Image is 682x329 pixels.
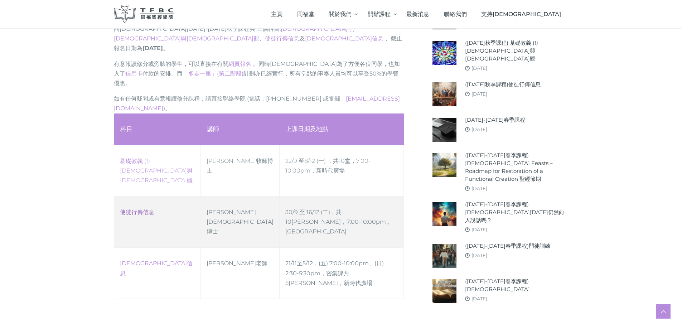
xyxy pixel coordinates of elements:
[471,126,487,132] a: [DATE]
[406,11,429,18] span: 最新消息
[432,41,456,65] img: (2025年秋季課程) 基礎教義 (1) 聖靈觀與教會觀
[471,296,487,301] a: [DATE]
[465,277,569,293] a: ([DATE]-[DATE]春季課程)[DEMOGRAPHIC_DATA]
[114,24,404,53] p: 同[DEMOGRAPHIC_DATA][DATE]-[DATE]秋季課程共 三
[201,145,280,196] td: [PERSON_NAME]牧師博士
[201,196,280,247] td: [PERSON_NAME][DEMOGRAPHIC_DATA]博士
[321,4,360,25] a: 關於我們
[432,279,456,303] img: (2024-25年春季課程)聖經神學
[471,227,487,232] a: [DATE]
[125,70,142,77] a: 信用卡
[280,145,403,196] td: 22/9 至8/12 (一) ，共10堂，7:00-10:00pm，新時代廣場
[297,11,314,18] span: 同福堂
[465,39,569,63] a: ([DATE]秋季課程) 基礎教義 (1) [DEMOGRAPHIC_DATA]與[DEMOGRAPHIC_DATA]觀
[280,247,403,299] td: 21/11至5/12，(五) 7:00-10:00pm、(日) 2:30-5:30pm，密集課共5[PERSON_NAME]，新時代廣場
[114,5,174,23] img: 同福聖經學院 TFBC
[183,70,243,77] a: 「多走一里」(第二階段)
[481,11,561,18] span: 支持[DEMOGRAPHIC_DATA]
[201,113,280,145] th: 講師
[360,4,399,25] a: 開辦課程
[471,185,487,191] a: [DATE]
[432,244,456,268] img: (2024-25年春季課程)門徒訓練
[259,35,299,42] span: 、
[114,113,201,145] th: 科目
[120,209,154,216] a: 使徒行傳信息
[280,113,403,145] th: 上課日期及地點
[280,196,403,247] td: 30/9 至 16/12 (二)，共10[PERSON_NAME]，7:00-10:00pm，[GEOGRAPHIC_DATA]
[656,304,671,319] a: Scroll to top
[474,4,569,25] a: 支持[DEMOGRAPHIC_DATA]
[465,242,550,250] a: ([DATE]-[DATE]春季課程)門徒訓練
[329,11,352,18] span: 關於我們
[142,45,163,52] strong: [DATE]
[471,65,487,71] a: [DATE]
[465,81,541,88] a: ([DATE]秋季課程)使徒行傳信息
[114,59,404,88] p: 有意報讀修分或旁聽的學生，可以直接在有關 同時[DEMOGRAPHIC_DATA]為了方便各位同學，也加入了 付款的安排。而 計劃亦已經實行，所有堂點的事奉人員均可以享受50%的學費優惠。
[368,11,391,18] span: 開辦課程
[465,116,525,124] a: [DATE]-[DATE]春季課程
[471,91,487,97] a: [DATE]
[265,35,299,42] a: 使徒行傳信息
[432,202,456,226] img: (2024-25年春季課程)神今天仍然向人說話嗎？
[290,4,321,25] a: 同福堂
[465,151,569,183] a: ([DATE]-[DATE]春季課程) [DEMOGRAPHIC_DATA] Feasts – Roadmap for Restoration of a Functional Creation ...
[271,11,282,18] span: 主頁
[399,4,437,25] a: 最新消息
[114,94,404,113] p: 如有任何疑問或有意報讀修分課程，請直接聯絡學院 (電話：[PHONE_NUMBER] 或電郵： )。
[432,82,456,106] img: (2025年秋季課程)使徒行傳信息
[465,200,569,224] a: ([DATE]-[DATE]春季課程)[DEMOGRAPHIC_DATA][DATE]仍然向人說話嗎？
[432,153,456,177] img: (2024-25年春季課程) Biblical Feasts – Roadmap for Restoration of a Functional Creation 聖經節期
[201,247,280,299] td: [PERSON_NAME]老師
[228,61,258,67] a: 網頁報名 。
[264,4,290,25] a: 主頁
[444,11,467,18] span: 聯絡我們
[120,158,193,184] a: ‎基礎教義 (1) [DEMOGRAPHIC_DATA]與[DEMOGRAPHIC_DATA]觀
[432,118,456,142] img: 2024-25年春季課程
[299,35,383,42] span: 及
[471,252,487,258] a: [DATE]
[305,35,383,42] a: [DEMOGRAPHIC_DATA]信息
[120,260,193,276] a: [DEMOGRAPHIC_DATA]信息
[436,4,474,25] a: 聯絡我們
